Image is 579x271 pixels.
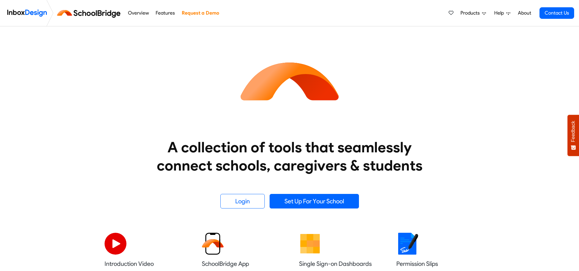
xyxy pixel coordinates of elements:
[299,233,321,255] img: 2022_01_13_icon_grid.svg
[220,194,265,208] a: Login
[105,233,126,255] img: 2022_07_11_icon_video_playback.svg
[539,7,574,19] a: Contact Us
[458,7,488,19] a: Products
[56,6,124,20] img: schoolbridge logo
[396,259,475,268] h5: Permission Slips
[516,7,533,19] a: About
[145,138,434,174] heading: A collection of tools that seamlessly connect schools, caregivers & students
[396,233,418,255] img: 2022_01_18_icon_signature.svg
[494,9,506,17] span: Help
[567,115,579,156] button: Feedback - Show survey
[570,121,576,142] span: Feedback
[299,259,377,268] h5: Single Sign-on Dashboards
[492,7,513,19] a: Help
[202,259,280,268] h5: SchoolBridge App
[126,7,150,19] a: Overview
[460,9,482,17] span: Products
[105,259,183,268] h5: Introduction Video
[270,194,359,208] a: Set Up For Your School
[180,7,221,19] a: Request a Demo
[154,7,177,19] a: Features
[202,233,224,255] img: 2022_01_13_icon_sb_app.svg
[235,26,344,136] img: icon_schoolbridge.svg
